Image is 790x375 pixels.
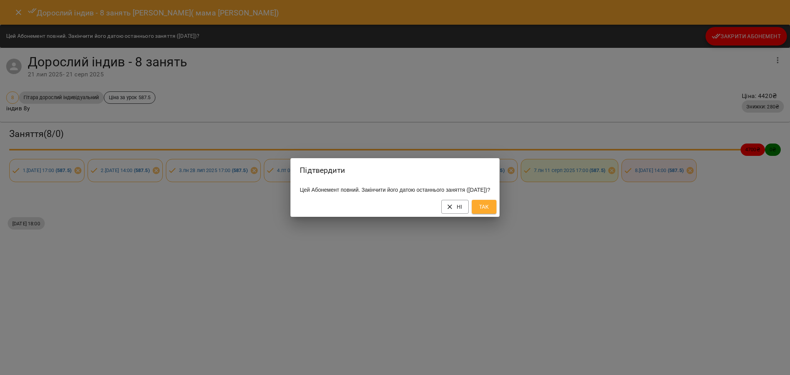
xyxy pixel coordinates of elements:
button: Ні [441,200,469,214]
button: Так [472,200,496,214]
span: Так [478,202,490,211]
h2: Підтвердити [300,164,490,176]
span: Ні [447,202,463,211]
div: Цей Абонемент повний. Закінчити його датою останнього заняття ([DATE])? [290,183,499,197]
